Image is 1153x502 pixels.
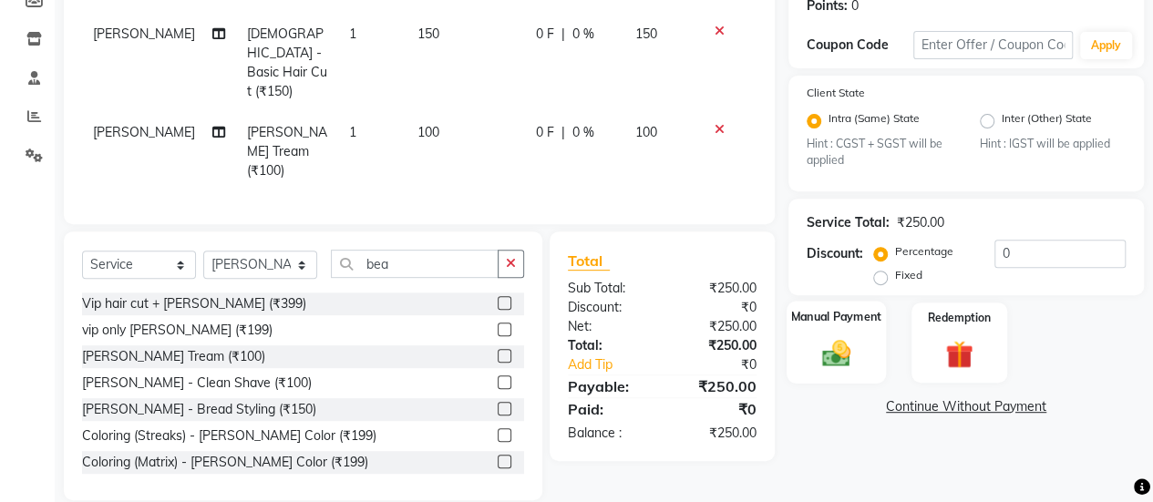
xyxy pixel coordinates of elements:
[93,124,195,140] span: [PERSON_NAME]
[554,298,663,317] div: Discount:
[554,317,663,336] div: Net:
[662,298,770,317] div: ₹0
[554,424,663,443] div: Balance :
[662,375,770,397] div: ₹250.00
[247,124,327,179] span: [PERSON_NAME] Tream (₹100)
[568,251,610,271] span: Total
[82,321,273,340] div: vip only [PERSON_NAME] (₹199)
[634,26,656,42] span: 150
[572,25,594,44] span: 0 %
[662,336,770,355] div: ₹250.00
[662,317,770,336] div: ₹250.00
[561,25,565,44] span: |
[349,124,356,140] span: 1
[554,398,663,420] div: Paid:
[680,355,770,374] div: ₹0
[895,267,922,283] label: Fixed
[807,136,952,169] small: Hint : CGST + SGST will be applied
[417,124,439,140] span: 100
[561,123,565,142] span: |
[82,347,265,366] div: [PERSON_NAME] Tream (₹100)
[536,25,554,44] span: 0 F
[247,26,327,99] span: [DEMOGRAPHIC_DATA] - Basic Hair Cut (₹150)
[554,336,663,355] div: Total:
[82,426,376,446] div: Coloring (Streaks) - [PERSON_NAME] Color (₹199)
[536,123,554,142] span: 0 F
[634,124,656,140] span: 100
[417,26,439,42] span: 150
[1080,32,1132,59] button: Apply
[1002,110,1092,132] label: Inter (Other) State
[82,400,316,419] div: [PERSON_NAME] - Bread Styling (₹150)
[792,397,1140,416] a: Continue Without Payment
[807,213,890,232] div: Service Total:
[913,31,1073,59] input: Enter Offer / Coupon Code
[331,250,499,278] input: Search or Scan
[897,213,944,232] div: ₹250.00
[928,310,991,326] label: Redemption
[813,337,860,370] img: _cash.svg
[807,36,913,55] div: Coupon Code
[807,85,865,101] label: Client State
[349,26,356,42] span: 1
[82,374,312,393] div: [PERSON_NAME] - Clean Shave (₹100)
[93,26,195,42] span: [PERSON_NAME]
[662,424,770,443] div: ₹250.00
[82,294,306,313] div: Vip hair cut + [PERSON_NAME] (₹399)
[554,355,680,374] a: Add Tip
[554,279,663,298] div: Sub Total:
[662,279,770,298] div: ₹250.00
[937,337,982,371] img: _gift.svg
[554,375,663,397] div: Payable:
[662,398,770,420] div: ₹0
[829,110,920,132] label: Intra (Same) State
[807,244,863,263] div: Discount:
[82,453,368,472] div: Coloring (Matrix) - [PERSON_NAME] Color (₹199)
[791,309,882,326] label: Manual Payment
[980,136,1126,152] small: Hint : IGST will be applied
[895,243,953,260] label: Percentage
[572,123,594,142] span: 0 %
